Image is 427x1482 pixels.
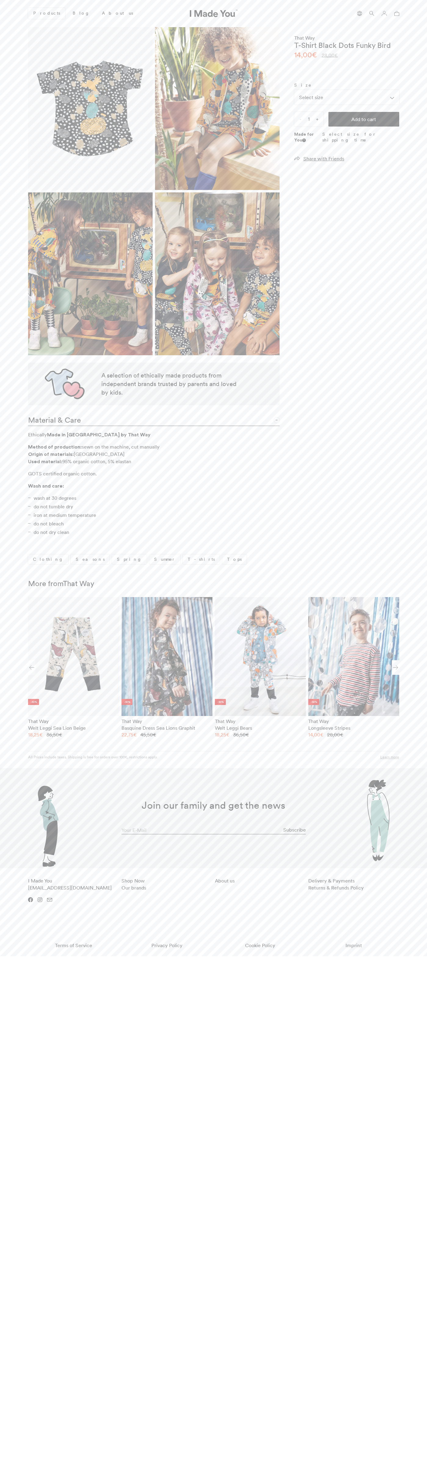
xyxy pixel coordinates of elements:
[28,8,65,19] a: Products
[233,732,249,738] bdi: 36,50
[63,579,94,588] a: That Way
[308,718,399,725] div: That Way
[294,156,344,162] a: Share with Friends
[28,699,39,705] li: -50%
[215,732,230,738] bdi: 18,25
[121,718,212,738] a: That Way Basquine Dress Sea Lions Graphit 45,50€ 22,75€
[101,371,241,397] p: A selection of ethically made products from independent brands trusted by parents and loved by kids.
[34,512,96,518] span: iron at medium temperature
[226,732,230,738] span: €
[34,503,73,510] span: do not tumble dry
[294,50,317,59] bdi: 14,00
[294,41,391,49] h1: T-Shirt Black Dots Funky Bird
[59,732,62,738] span: €
[183,554,220,564] a: T-shirts
[335,52,338,58] span: €
[215,725,306,731] h2: Welt Leggi Bears
[308,597,399,738] section: 4 / 12
[303,139,305,141] img: Info sign
[28,471,97,477] span: GOTS certified organic cotton.
[215,597,306,716] a: -50%
[62,458,131,464] span: 95% organic cotton, 5% elastan
[28,444,82,450] b: Method of production:
[149,554,180,564] a: Summer
[28,885,112,891] a: [EMAIL_ADDRESS][DOMAIN_NAME]
[215,718,306,725] div: That Way
[71,554,110,564] a: Seasons
[28,725,119,731] h2: Welt Leggi Sea Lion Beige
[74,451,125,457] span: [GEOGRAPHIC_DATA]
[28,411,280,426] a: Material & Care
[28,660,35,675] div: Previous slide
[283,824,306,836] button: Subscribe
[294,82,399,88] label: Size
[34,495,76,501] span: wash at 30 degrees
[51,800,377,811] h2: Join our family and get the news
[28,718,119,725] div: That Way
[246,732,249,738] span: €
[121,597,212,716] a: -50%
[215,718,306,738] a: That Way Welt Leggi Bears 36,50€ 18,25€
[215,699,226,705] li: -50%
[222,554,247,564] a: Tops
[153,732,156,738] span: €
[28,939,119,952] a: Terms of Service
[34,521,64,527] span: do not bleach
[392,660,399,675] div: Next slide
[308,878,355,884] a: Delivery & Payments
[28,554,68,564] a: Clothing
[308,732,324,738] bdi: 14,00
[112,554,147,564] a: Spring
[121,699,132,705] li: -50%
[380,754,399,760] a: Learn more
[82,444,160,450] span: sewn on the machine, cut manually
[294,131,314,143] strong: Made for You
[28,483,64,489] b: Wash and care:
[28,458,62,464] b: Used material:
[68,8,95,19] a: Blog
[294,35,315,41] a: That Way
[303,156,344,162] span: Share with Friends
[28,431,47,438] span: Ethically
[28,732,43,738] bdi: 18,25
[308,718,399,738] a: That Way Longsleeve Stripes 28,00€ 14,00€
[308,597,399,716] a: -50%
[294,112,306,127] span: -
[28,579,399,588] h2: More from
[28,718,119,738] a: That Way Welt Leggi Sea Lion Beige 36,50€ 18,25€
[46,732,62,738] bdi: 36,50
[28,597,119,716] a: -50%
[47,431,150,438] b: Made in [GEOGRAPHIC_DATA] by That Way
[28,451,74,457] b: Origin of materials:
[140,732,156,738] bdi: 45,50
[340,732,343,738] span: €
[215,597,306,738] section: 3 / 12
[320,732,324,738] span: €
[121,725,212,731] h2: Basquine Dress Sea Lions Graphit
[312,50,317,59] span: €
[121,878,145,884] a: Shop Now
[308,885,364,891] a: Returns & Refunds Policy
[294,112,324,127] input: Qty
[39,732,43,738] span: €
[308,939,399,952] a: Imprint
[97,8,138,19] a: About us
[121,597,212,738] section: 2 / 12
[322,131,399,143] p: Select size for shipping time
[121,939,212,952] a: Privacy Policy
[133,732,137,738] span: €
[215,878,235,884] a: About us
[28,877,119,891] p: I Made You
[121,718,212,725] div: That Way
[294,90,399,105] div: Select size
[308,699,319,705] li: -50%
[121,885,146,891] a: Our brands
[308,725,399,731] h2: Longsleeve Stripes
[28,754,157,760] p: All Prices include taxes. Shipping is free for orders over 100€, restrictions apply.
[215,939,306,952] a: Cookie Policy
[327,732,343,738] bdi: 28,00
[28,597,119,738] section: 1 / 12
[328,112,399,127] button: Add to cart
[322,52,338,58] bdi: 28,00
[121,732,137,738] bdi: 22,75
